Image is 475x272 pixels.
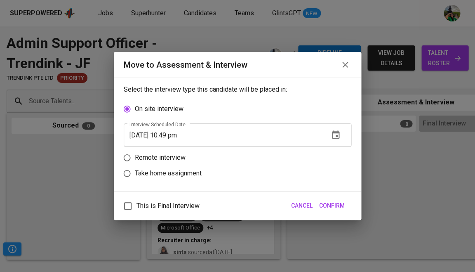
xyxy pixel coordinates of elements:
p: Select the interview type this candidate will be placed in: [124,85,351,95]
span: This is Final Interview [136,201,200,211]
button: Cancel [288,198,316,213]
button: Confirm [316,198,348,213]
span: Confirm [319,201,345,211]
p: Take home assignment [135,168,202,178]
p: Remote interview [135,153,186,163]
p: On site interview [135,104,183,114]
span: Cancel [291,201,313,211]
div: Move to Assessment & Interview [124,59,247,71]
